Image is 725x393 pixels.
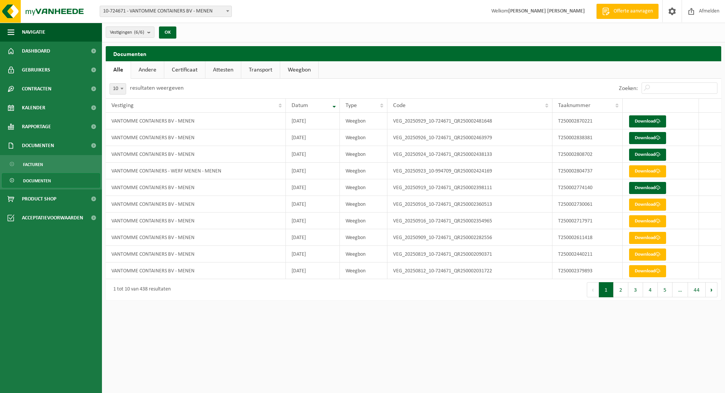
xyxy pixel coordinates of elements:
a: Attesten [205,61,241,79]
span: Facturen [23,157,43,172]
td: T250002379893 [552,263,623,279]
td: T250002804737 [552,163,623,179]
a: Alle [106,61,131,79]
td: [DATE] [286,229,339,246]
td: VEG_20250819_10-724671_QR250002090371 [387,246,552,263]
button: 1 [599,282,614,297]
td: VEG_20250916_10-724671_QR250002354965 [387,213,552,229]
td: VEG_20250924_10-724671_QR250002438133 [387,146,552,163]
a: Download [629,199,666,211]
td: VANTOMME CONTAINERS BV - MENEN [106,113,286,129]
td: Weegbon [340,263,387,279]
button: Previous [587,282,599,297]
span: 10 [110,84,126,94]
button: Vestigingen(6/6) [106,26,154,38]
span: Type [346,103,357,109]
button: OK [159,26,176,39]
button: 2 [614,282,628,297]
td: T250002774140 [552,179,623,196]
td: T250002838381 [552,129,623,146]
span: Product Shop [22,190,56,208]
span: Datum [292,103,308,109]
span: Kalender [22,98,45,117]
span: Vestigingen [110,27,144,38]
td: T250002440211 [552,246,623,263]
td: Weegbon [340,196,387,213]
td: VEG_20250926_10-724671_QR250002463979 [387,129,552,146]
a: Download [629,149,666,161]
span: 10-724671 - VANTOMME CONTAINERS BV - MENEN [100,6,231,17]
span: Dashboard [22,42,50,61]
a: Download [629,165,666,177]
button: 4 [643,282,658,297]
td: Weegbon [340,146,387,163]
td: VEG_20250909_10-724671_QR250002282556 [387,229,552,246]
td: VANTOMME CONTAINERS - WERF MENEN - MENEN [106,163,286,179]
td: [DATE] [286,113,339,129]
td: VEG_20250919_10-724671_QR250002398111 [387,179,552,196]
div: 1 tot 10 van 438 resultaten [110,283,171,297]
span: Taaknummer [558,103,591,109]
span: Offerte aanvragen [612,8,655,15]
td: Weegbon [340,129,387,146]
span: Documenten [23,174,51,188]
td: T250002611418 [552,229,623,246]
button: 3 [628,282,643,297]
td: T250002717971 [552,213,623,229]
a: Download [629,182,666,194]
a: Weegbon [280,61,318,79]
button: 5 [658,282,673,297]
span: Rapportage [22,117,51,136]
span: Vestiging [111,103,134,109]
label: resultaten weergeven [130,85,184,91]
count: (6/6) [134,30,144,35]
a: Download [629,215,666,227]
a: Certificaat [164,61,205,79]
td: T250002870221 [552,113,623,129]
td: [DATE] [286,213,339,229]
span: … [673,282,688,297]
td: [DATE] [286,129,339,146]
span: Gebruikers [22,61,50,79]
td: [DATE] [286,263,339,279]
td: VANTOMME CONTAINERS BV - MENEN [106,146,286,163]
span: Code [393,103,406,109]
td: VEG_20250929_10-724671_QR250002481648 [387,113,552,129]
a: Andere [131,61,164,79]
td: VEG_20250812_10-724671_QR250002031722 [387,263,552,279]
a: Download [629,232,666,244]
td: VANTOMME CONTAINERS BV - MENEN [106,213,286,229]
h2: Documenten [106,46,721,61]
button: 44 [688,282,706,297]
td: [DATE] [286,196,339,213]
span: Documenten [22,136,54,155]
td: VANTOMME CONTAINERS BV - MENEN [106,229,286,246]
td: Weegbon [340,229,387,246]
a: Download [629,115,666,127]
a: Transport [241,61,280,79]
a: Download [629,132,666,144]
td: VANTOMME CONTAINERS BV - MENEN [106,263,286,279]
a: Download [629,265,666,277]
a: Download [629,249,666,261]
a: Documenten [2,173,100,188]
td: VANTOMME CONTAINERS BV - MENEN [106,196,286,213]
span: Contracten [22,79,51,98]
span: Navigatie [22,23,45,42]
td: VANTOMME CONTAINERS BV - MENEN [106,179,286,196]
td: Weegbon [340,163,387,179]
td: [DATE] [286,179,339,196]
td: VANTOMME CONTAINERS BV - MENEN [106,246,286,263]
td: [DATE] [286,246,339,263]
label: Zoeken: [619,85,638,92]
span: Acceptatievoorwaarden [22,208,83,227]
td: Weegbon [340,213,387,229]
a: Facturen [2,157,100,171]
td: [DATE] [286,163,339,179]
strong: [PERSON_NAME] [PERSON_NAME] [508,8,585,14]
td: VANTOMME CONTAINERS BV - MENEN [106,129,286,146]
td: VEG_20250916_10-724671_QR250002360513 [387,196,552,213]
td: T250002808702 [552,146,623,163]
